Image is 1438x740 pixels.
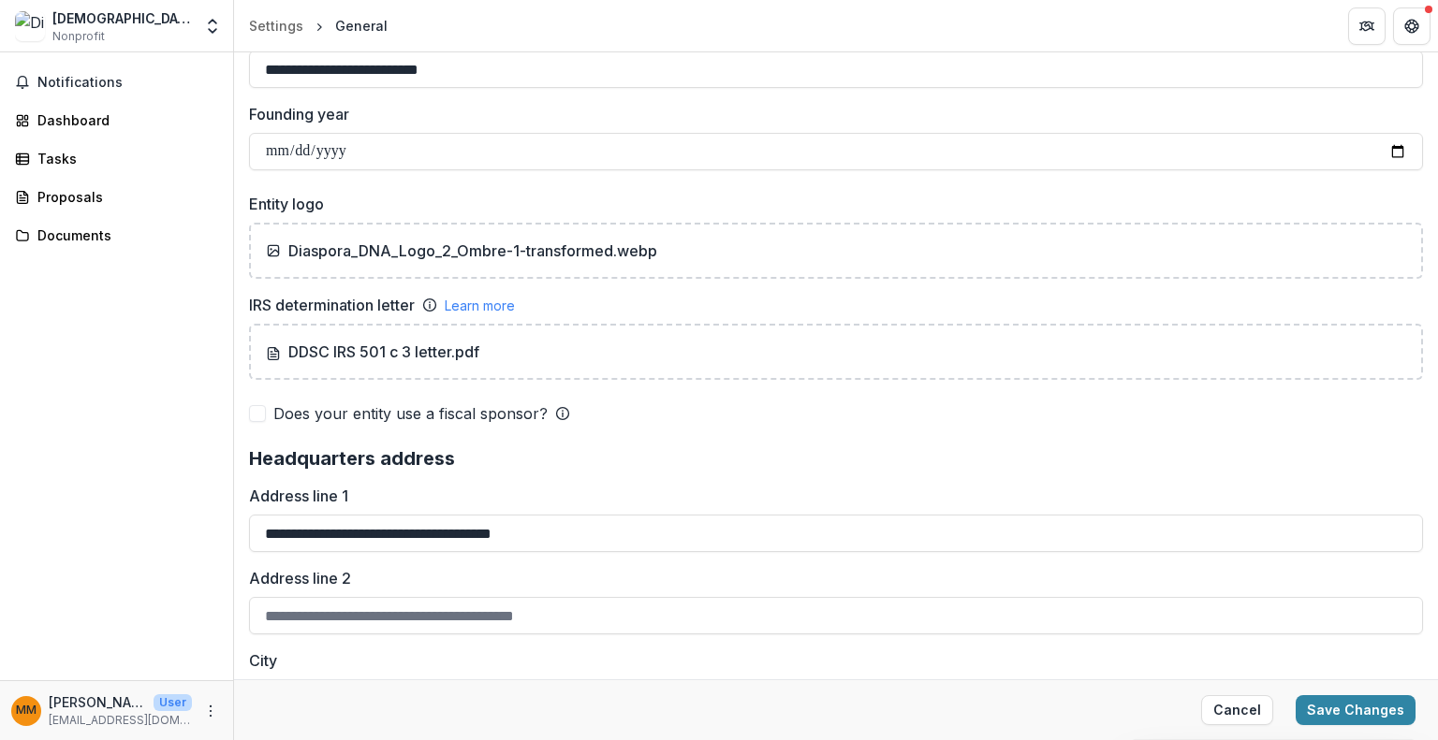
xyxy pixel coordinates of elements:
[249,649,1412,672] label: City
[273,402,548,425] span: Does your entity use a fiscal sponsor?
[52,8,192,28] div: [DEMOGRAPHIC_DATA] Story Center
[7,143,226,174] a: Tasks
[445,296,515,315] a: Learn more
[16,704,37,717] div: Monica Montgomery
[242,12,311,39] a: Settings
[249,103,1412,125] label: Founding year
[7,105,226,136] a: Dashboard
[249,447,1423,470] h2: Headquarters address
[7,181,226,212] a: Proposals
[154,694,192,711] p: User
[266,341,479,363] p: DDSC IRS 501 c 3 letter.pdf
[242,12,395,39] nav: breadcrumb
[37,149,211,168] div: Tasks
[249,193,1412,215] label: Entity logo
[7,220,226,251] a: Documents
[7,67,226,97] button: Notifications
[1201,695,1273,725] button: Cancel
[335,16,388,36] div: General
[1296,695,1416,725] button: Save Changes
[37,110,211,130] div: Dashboard
[1348,7,1386,45] button: Partners
[249,567,1412,589] label: Address line 2
[49,712,192,729] p: [EMAIL_ADDRESS][DOMAIN_NAME]
[37,187,211,207] div: Proposals
[15,11,45,41] img: DiosporaDNA Story Center
[249,485,1412,507] label: Address line 1
[199,7,226,45] button: Open entity switcher
[199,700,222,722] button: More
[288,239,657,262] p: Diaspora_DNA_Logo_2_Ombre-1-transformed.webp
[37,225,211,245] div: Documents
[249,294,415,316] label: IRS determination letter
[249,16,303,36] div: Settings
[49,692,146,712] p: [PERSON_NAME]
[37,75,218,91] span: Notifications
[52,28,105,45] span: Nonprofit
[1393,7,1431,45] button: Get Help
